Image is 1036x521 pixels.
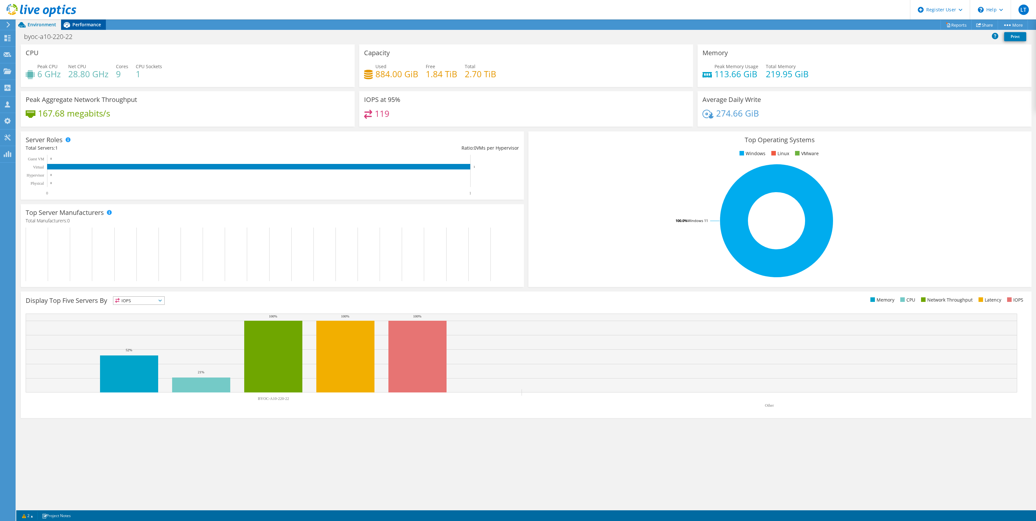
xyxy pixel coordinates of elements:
span: Peak CPU [37,63,57,69]
text: Virtual [33,165,44,169]
h3: Peak Aggregate Network Throughput [26,96,137,103]
li: CPU [899,296,915,304]
a: Print [1004,32,1026,41]
li: Linux [770,150,789,157]
span: Performance [72,21,101,28]
h1: byoc-a10-220-22 [21,33,82,40]
svg: \n [978,7,984,13]
a: More [998,20,1028,30]
text: 100% [341,314,349,318]
h3: Top Server Manufacturers [26,209,104,216]
h3: CPU [26,49,39,56]
h4: 274.66 GiB [716,110,759,117]
li: Memory [869,296,894,304]
h4: 219.95 GiB [766,70,809,78]
h4: 28.80 GHz [68,70,108,78]
h3: Top Operating Systems [533,136,1027,143]
text: Guest VM [28,157,44,161]
a: Share [971,20,998,30]
li: Latency [977,296,1001,304]
h4: 1 [136,70,162,78]
text: 0 [46,191,48,195]
h4: 167.68 megabits/s [38,110,110,117]
span: Free [426,63,435,69]
h3: Capacity [364,49,390,56]
text: Physical [31,181,44,186]
h4: 2.70 TiB [465,70,496,78]
a: Project Notes [37,512,75,520]
h4: 884.00 GiB [375,70,418,78]
h4: 113.66 GiB [714,70,758,78]
h3: Average Daily Write [702,96,761,103]
span: 0 [67,217,70,224]
span: LT [1018,5,1029,15]
tspan: 100.0% [676,218,688,223]
div: Total Servers: [26,144,272,152]
span: Environment [28,21,56,28]
span: Net CPU [68,63,86,69]
span: Peak Memory Usage [714,63,758,69]
h3: Memory [702,49,728,56]
text: 21% [198,370,204,374]
span: CPU Sockets [136,63,162,69]
h3: IOPS at 95% [364,96,400,103]
text: Hypervisor [27,173,44,178]
text: 0 [50,173,52,177]
span: Total Memory [766,63,796,69]
text: Other [765,403,774,408]
h4: Total Manufacturers: [26,217,519,224]
text: 52% [126,348,132,352]
text: 0 [50,181,52,185]
li: IOPS [1005,296,1023,304]
span: Total [465,63,475,69]
div: Ratio: VMs per Hypervisor [272,144,519,152]
text: 100% [413,314,422,318]
h4: 1.84 TiB [426,70,457,78]
li: Network Throughput [919,296,973,304]
tspan: Windows 11 [688,218,708,223]
li: Windows [738,150,765,157]
text: 0 [50,157,52,160]
text: 1 [469,191,471,195]
span: 1 [55,145,58,151]
a: 2 [18,512,38,520]
li: VMware [793,150,819,157]
text: 100% [269,314,277,318]
h3: Server Roles [26,136,63,143]
text: 1 [474,165,475,168]
h4: 6 GHz [37,70,61,78]
span: IOPS [113,297,164,304]
h4: 119 [375,110,389,117]
h4: 9 [116,70,128,78]
text: BYOC-A10-220-22 [258,396,289,401]
span: 0 [474,145,476,151]
span: Cores [116,63,128,69]
a: Reports [941,20,972,30]
span: Used [375,63,386,69]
